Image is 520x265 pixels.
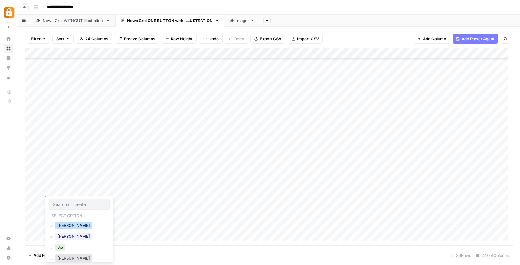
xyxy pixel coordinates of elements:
[115,34,159,44] button: Freeze Columns
[453,34,498,44] button: Add Power Agent
[115,15,224,27] a: News Grid ONE BUTTON with ILLUSTRATION
[297,36,319,42] span: Import CSV
[4,253,13,263] button: Help + Support
[4,73,13,82] a: Your Data
[55,233,92,240] button: [PERSON_NAME]
[423,36,446,42] span: Add Column
[56,36,64,42] span: Sort
[4,243,13,253] a: Usage
[49,231,110,242] div: [PERSON_NAME]
[414,34,450,44] button: Add Column
[225,34,248,44] button: Redo
[49,211,85,219] p: Select option
[25,250,54,260] button: Add Row
[234,36,244,42] span: Redo
[171,36,193,42] span: Row Height
[31,15,115,27] a: News Grid WITHOUT illustration
[462,36,495,42] span: Add Power Agent
[55,244,65,251] button: Jip
[224,15,260,27] a: Image
[49,221,110,231] div: [PERSON_NAME]
[199,34,223,44] button: Undo
[4,34,13,44] a: Home
[236,18,248,24] div: Image
[4,44,13,53] a: Browse
[52,34,74,44] button: Sort
[448,250,474,260] div: 36 Rows
[27,34,50,44] button: Filter
[76,34,112,44] button: 24 Columns
[4,5,13,20] button: Workspace: Adzz
[260,36,281,42] span: Export CSV
[250,34,285,44] button: Export CSV
[162,34,197,44] button: Row Height
[4,63,13,73] a: Opportunities
[55,254,92,262] button: [PERSON_NAME]
[31,36,41,42] span: Filter
[4,7,15,18] img: Adzz Logo
[127,18,213,24] div: News Grid ONE BUTTON with ILLUSTRATION
[43,18,103,24] div: News Grid WITHOUT illustration
[474,250,513,260] div: 24/24 Columns
[55,222,92,229] button: [PERSON_NAME]
[124,36,155,42] span: Freeze Columns
[53,201,106,207] input: Search or create
[4,234,13,243] a: Settings
[34,252,50,258] span: Add Row
[85,36,108,42] span: 24 Columns
[208,36,219,42] span: Undo
[288,34,323,44] button: Import CSV
[4,53,13,63] a: Insights
[49,253,110,264] div: [PERSON_NAME]
[49,242,110,253] div: Jip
